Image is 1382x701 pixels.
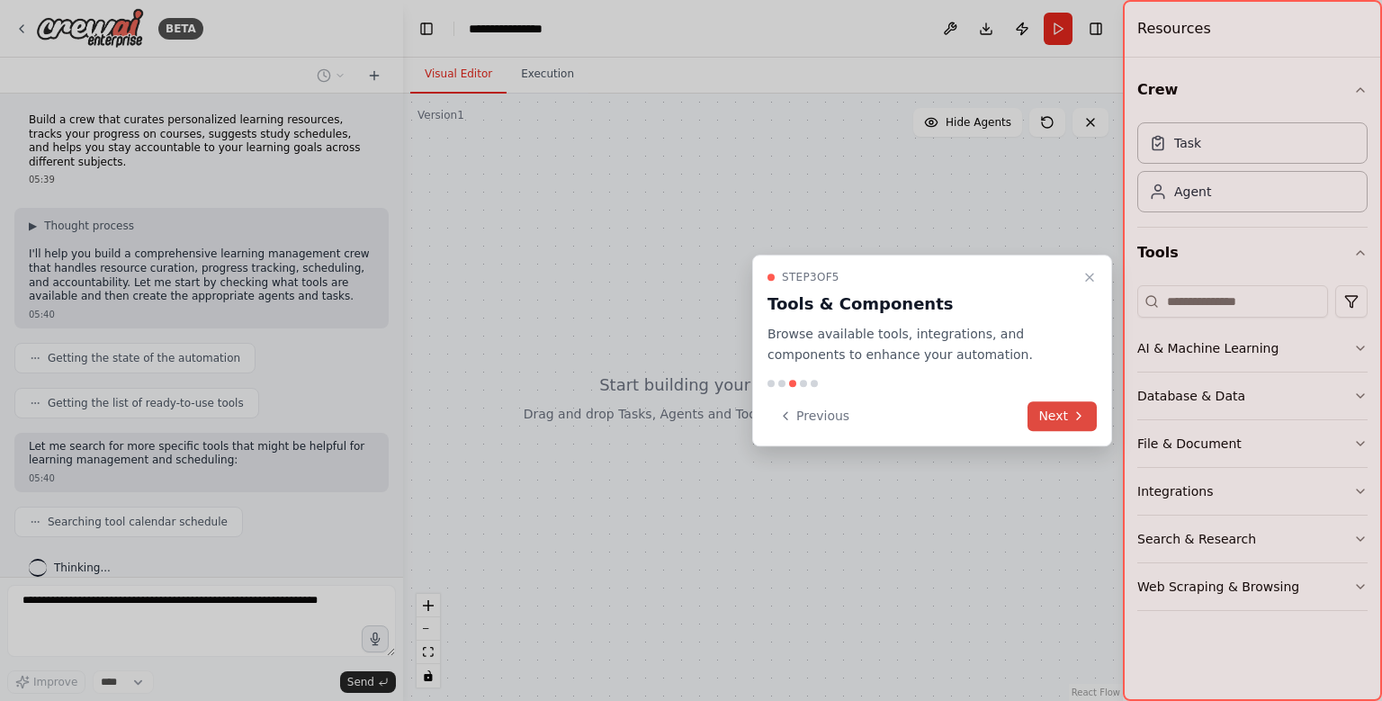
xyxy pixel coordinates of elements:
h3: Tools & Components [767,292,1075,317]
button: Hide left sidebar [414,16,439,41]
button: Previous [767,401,860,431]
span: Step 3 of 5 [782,270,839,284]
button: Next [1028,401,1097,431]
p: Browse available tools, integrations, and components to enhance your automation. [767,324,1075,365]
button: Close walkthrough [1079,266,1100,288]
